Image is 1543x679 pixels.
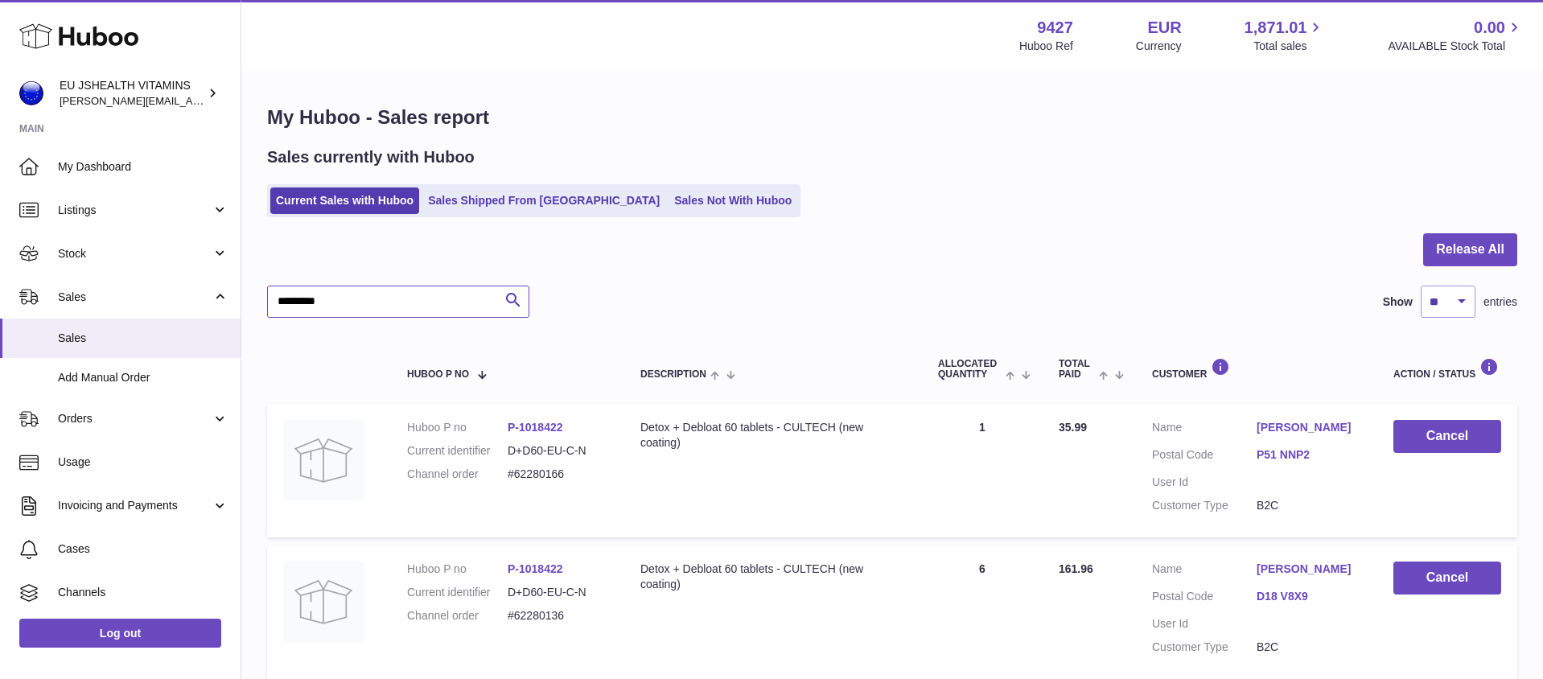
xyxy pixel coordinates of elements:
button: Release All [1423,233,1517,266]
dt: User Id [1152,616,1257,632]
dd: #62280136 [508,608,608,623]
button: Cancel [1393,420,1501,453]
a: Sales Shipped From [GEOGRAPHIC_DATA] [422,187,665,214]
span: Description [640,369,706,380]
span: 161.96 [1059,562,1093,575]
span: Total sales [1253,39,1325,54]
dt: Name [1152,562,1257,581]
a: Sales Not With Huboo [669,187,797,214]
div: Huboo Ref [1019,39,1073,54]
span: Sales [58,331,228,346]
strong: EUR [1147,17,1181,39]
span: 35.99 [1059,421,1087,434]
span: 0.00 [1474,17,1505,39]
a: P51 NNP2 [1257,447,1361,463]
dt: Current identifier [407,585,508,600]
dd: D+D60-EU-C-N [508,585,608,600]
td: 1 [922,404,1043,537]
dt: Customer Type [1152,640,1257,655]
label: Show [1383,294,1413,310]
dd: B2C [1257,498,1361,513]
a: [PERSON_NAME] [1257,420,1361,435]
dd: B2C [1257,640,1361,655]
div: Currency [1136,39,1182,54]
span: 1,871.01 [1245,17,1307,39]
dd: D+D60-EU-C-N [508,443,608,459]
button: Cancel [1393,562,1501,595]
span: entries [1483,294,1517,310]
span: Channels [58,585,228,600]
div: Action / Status [1393,358,1501,380]
dt: Channel order [407,467,508,482]
span: My Dashboard [58,159,228,175]
a: 0.00 AVAILABLE Stock Total [1388,17,1524,54]
strong: 9427 [1037,17,1073,39]
span: Sales [58,290,212,305]
span: Invoicing and Payments [58,498,212,513]
a: D18 V8X9 [1257,589,1361,604]
dt: Current identifier [407,443,508,459]
span: Total paid [1059,359,1095,380]
a: P-1018422 [508,562,563,575]
div: Customer [1152,358,1361,380]
span: Listings [58,203,212,218]
dt: Huboo P no [407,420,508,435]
img: no-photo.jpg [283,420,364,500]
dt: Customer Type [1152,498,1257,513]
dt: Huboo P no [407,562,508,577]
td: 6 [922,545,1043,679]
span: Cases [58,541,228,557]
dt: Postal Code [1152,589,1257,608]
a: P-1018422 [508,421,563,434]
span: Usage [58,455,228,470]
span: ALLOCATED Quantity [938,359,1002,380]
dt: User Id [1152,475,1257,490]
span: AVAILABLE Stock Total [1388,39,1524,54]
a: 1,871.01 Total sales [1245,17,1326,54]
span: [PERSON_NAME][EMAIL_ADDRESS][DOMAIN_NAME] [60,94,323,107]
span: Stock [58,246,212,261]
div: EU JSHEALTH VITAMINS [60,78,204,109]
h2: Sales currently with Huboo [267,146,475,168]
dt: Name [1152,420,1257,439]
a: [PERSON_NAME] [1257,562,1361,577]
a: Log out [19,619,221,648]
span: Huboo P no [407,369,469,380]
dt: Channel order [407,608,508,623]
div: Detox + Debloat 60 tablets - CULTECH (new coating) [640,420,906,451]
span: Add Manual Order [58,370,228,385]
img: laura@jessicasepel.com [19,81,43,105]
img: no-photo.jpg [283,562,364,642]
dt: Postal Code [1152,447,1257,467]
h1: My Huboo - Sales report [267,105,1517,130]
dd: #62280166 [508,467,608,482]
a: Current Sales with Huboo [270,187,419,214]
div: Detox + Debloat 60 tablets - CULTECH (new coating) [640,562,906,592]
span: Orders [58,411,212,426]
